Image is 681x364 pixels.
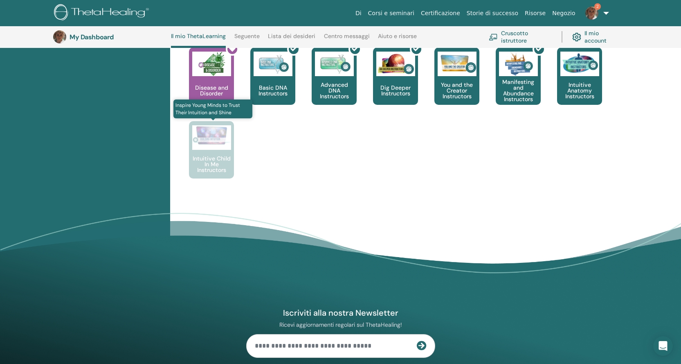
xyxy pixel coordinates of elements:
img: Disease and Disorder [192,52,231,76]
a: Negozio [549,6,578,21]
a: Dig Deeper Instructors Dig Deeper Instructors [373,47,418,121]
a: Risorse [521,6,549,21]
img: Advanced DNA Instructors [315,52,354,76]
img: Intuitive Anatomy Instructors [560,52,599,76]
p: Intuitive Child In Me Instructors [189,156,234,173]
img: chalkboard-teacher.svg [489,34,498,41]
img: Basic DNA Instructors [254,52,292,76]
p: Advanced DNA Instructors [312,82,357,99]
img: default.jpg [53,30,66,43]
a: Aiuto e risorse [378,33,417,46]
a: Seguente [234,33,260,46]
p: You and the Creator Instructors [434,82,479,99]
img: Manifesting and Abundance Instructors [499,52,538,76]
p: Basic DNA Instructors [250,85,295,96]
a: Inspire Young Minds to Trust Their Intuition and Shine Intuitive Child In Me Instructors Intuitiv... [189,121,234,195]
a: Basic DNA Instructors Basic DNA Instructors [250,47,295,121]
a: Manifesting and Abundance Instructors Manifesting and Abundance Instructors [496,47,541,121]
div: Open Intercom Messenger [653,336,673,356]
a: Lista dei desideri [268,33,315,46]
p: Ricevi aggiornamenti regolari sul ThetaHealing! [246,321,435,328]
img: Dig Deeper Instructors [376,52,415,76]
h3: My Dashboard [70,33,151,41]
h4: Iscriviti alla nostra Newsletter [246,307,435,318]
a: Il mio account [572,28,620,46]
a: Intuitive Anatomy Instructors Intuitive Anatomy Instructors [557,47,602,121]
img: default.jpg [585,7,598,20]
a: Certificazione [418,6,463,21]
a: Cruscotto istruttore [489,28,552,46]
img: Intuitive Child In Me Instructors [192,125,231,145]
img: logo.png [54,4,152,23]
p: Manifesting and Abundance Instructors [496,79,541,102]
p: Disease and Disorder [189,85,234,96]
span: 2 [594,3,601,10]
a: Disease and Disorder Disease and Disorder [189,47,234,121]
img: cog.svg [572,31,581,44]
a: Advanced DNA Instructors Advanced DNA Instructors [312,47,357,121]
a: Corsi e seminari [365,6,418,21]
a: You and the Creator Instructors You and the Creator Instructors [434,47,479,121]
a: Di [352,6,365,21]
img: You and the Creator Instructors [438,52,476,76]
span: Inspire Young Minds to Trust Their Intuition and Shine [173,99,252,118]
a: Centro messaggi [324,33,370,46]
p: Dig Deeper Instructors [373,85,418,96]
p: Intuitive Anatomy Instructors [557,82,602,99]
a: Storie di successo [463,6,521,21]
a: Il mio ThetaLearning [171,33,226,48]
